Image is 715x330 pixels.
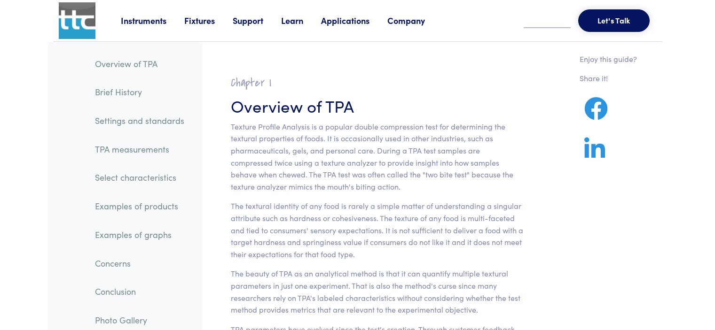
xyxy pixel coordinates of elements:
[321,15,387,26] a: Applications
[231,200,524,260] p: The textural identity of any food is rarely a simple matter of understanding a singular attribute...
[87,110,192,131] a: Settings and standards
[233,15,281,26] a: Support
[580,72,637,84] p: Share it!
[87,281,192,302] a: Conclusion
[281,15,321,26] a: Learn
[184,15,233,26] a: Fixtures
[59,2,95,39] img: ttc_logo_1x1_v1.0.png
[87,138,192,160] a: TPA measurements
[578,9,650,32] button: Let's Talk
[231,94,524,117] h3: Overview of TPA
[231,76,524,90] h2: Chapter I
[580,53,637,65] p: Enjoy this guide?
[87,224,192,246] a: Examples of graphs
[231,268,524,315] p: The beauty of TPA as an analytical method is that it can quantify multiple textural parameters in...
[387,15,443,26] a: Company
[87,53,192,75] a: Overview of TPA
[87,167,192,188] a: Select characteristics
[87,253,192,274] a: Concerns
[121,15,184,26] a: Instruments
[87,195,192,217] a: Examples of products
[87,81,192,103] a: Brief History
[231,121,524,193] p: Texture Profile Analysis is a popular double compression test for determining the textural proper...
[580,148,610,160] a: Share on LinkedIn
